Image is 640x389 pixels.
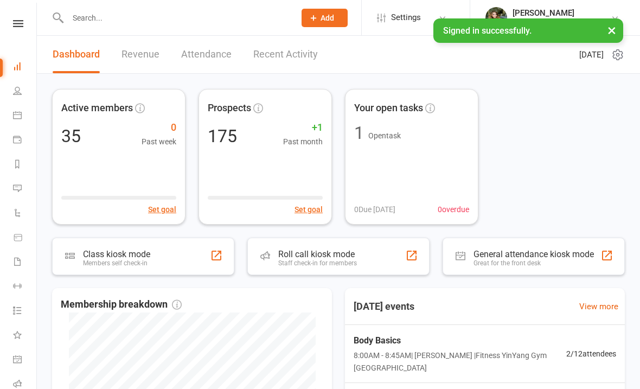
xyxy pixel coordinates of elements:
span: Add [321,14,334,22]
span: Active members [61,100,133,116]
span: Prospects [208,100,251,116]
a: What's New [13,324,37,348]
div: Class kiosk mode [83,249,150,259]
div: [PERSON_NAME] [513,8,611,18]
img: thumb_image1684727916.png [485,7,507,29]
a: Product Sales [13,226,37,251]
a: People [13,80,37,104]
span: 2 / 12 attendees [566,348,616,360]
a: Attendance [181,36,232,73]
button: Set goal [295,203,323,215]
span: Your open tasks [354,100,423,116]
div: Fitness YinYang Charlestown [513,18,611,28]
span: Past week [142,136,176,148]
span: 0 Due [DATE] [354,203,395,215]
div: Staff check-in for members [278,259,357,267]
a: Dashboard [53,36,100,73]
button: × [602,18,622,42]
span: Membership breakdown [61,297,182,313]
div: 1 [354,124,364,142]
a: Calendar [13,104,37,129]
span: Body Basics [354,334,566,348]
span: [DATE] [579,48,604,61]
div: 175 [208,127,237,145]
div: Roll call kiosk mode [278,249,357,259]
a: Payments [13,129,37,153]
a: Revenue [121,36,159,73]
a: Reports [13,153,37,177]
span: 8:00AM - 8:45AM | [PERSON_NAME] | Fitness YinYang Gym [GEOGRAPHIC_DATA] [354,349,566,374]
div: General attendance kiosk mode [473,249,594,259]
button: Set goal [148,203,176,215]
a: Dashboard [13,55,37,80]
span: 0 [142,120,176,136]
span: +1 [283,120,323,136]
span: Signed in successfully. [443,25,532,36]
button: Add [302,9,348,27]
a: View more [579,300,618,313]
div: Great for the front desk [473,259,594,267]
div: 35 [61,127,81,145]
a: Recent Activity [253,36,318,73]
span: 0 overdue [438,203,469,215]
span: Open task [368,131,401,140]
a: General attendance kiosk mode [13,348,37,373]
input: Search... [65,10,287,25]
h3: [DATE] events [345,297,423,316]
div: Members self check-in [83,259,150,267]
span: Settings [391,5,421,30]
span: Past month [283,136,323,148]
